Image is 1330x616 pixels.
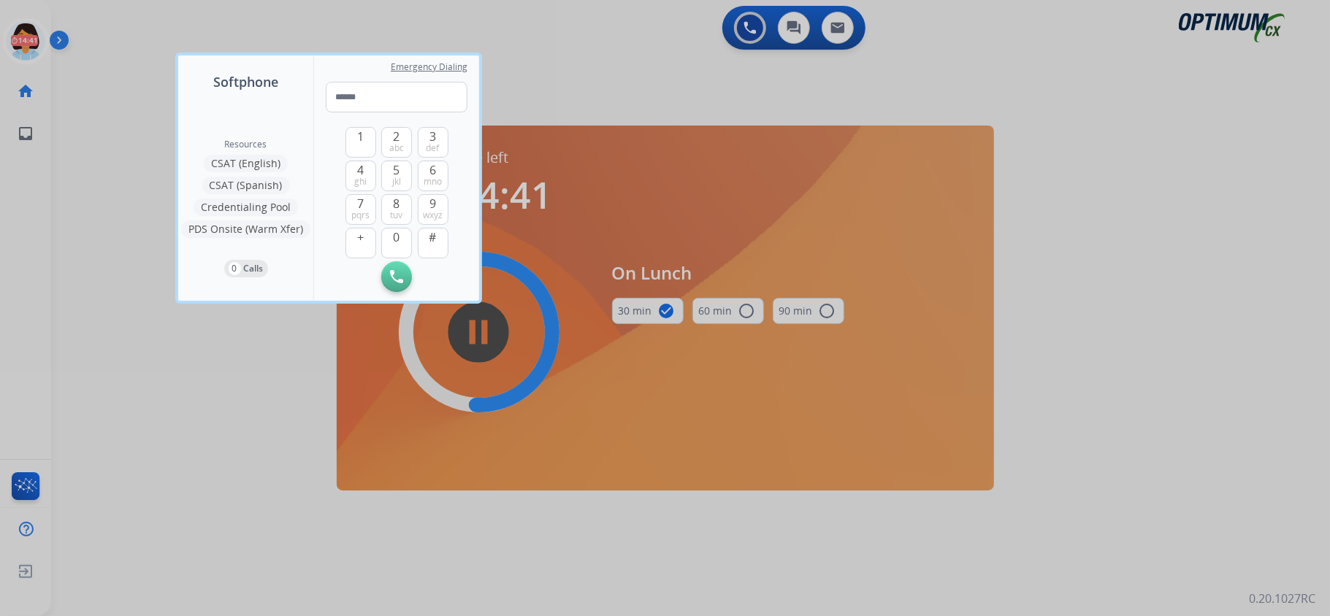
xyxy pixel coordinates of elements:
span: 7 [357,195,364,212]
button: # [418,228,448,258]
span: mno [424,176,442,188]
button: 0 [381,228,412,258]
button: CSAT (English) [204,155,288,172]
span: 1 [357,128,364,145]
button: 0Calls [224,260,268,277]
span: + [357,228,364,246]
span: 9 [429,195,436,212]
button: CSAT (Spanish) [202,177,290,194]
p: Calls [244,262,264,275]
button: PDS Onsite (Warm Xfer) [181,220,310,238]
p: 0 [229,262,241,275]
button: + [345,228,376,258]
span: 4 [357,161,364,179]
span: wxyz [423,209,443,221]
span: 3 [429,128,436,145]
p: 0.20.1027RC [1249,590,1315,607]
button: 2abc [381,127,412,158]
span: def [427,142,440,154]
span: 8 [394,195,400,212]
span: 6 [429,161,436,179]
button: 8tuv [381,194,412,225]
span: ghi [354,176,367,188]
span: tuv [391,209,403,221]
button: Credentialing Pool [194,199,298,216]
span: pqrs [351,209,370,221]
button: 1 [345,127,376,158]
span: 2 [394,128,400,145]
span: abc [389,142,404,154]
button: 3def [418,127,448,158]
span: 5 [394,161,400,179]
button: 4ghi [345,161,376,191]
span: 0 [394,228,400,246]
span: Resources [225,139,267,150]
span: Emergency Dialing [391,61,467,73]
span: # [429,228,437,246]
img: call-button [390,270,403,283]
button: 6mno [418,161,448,191]
span: Softphone [213,72,278,92]
button: 9wxyz [418,194,448,225]
button: 7pqrs [345,194,376,225]
span: jkl [392,176,401,188]
button: 5jkl [381,161,412,191]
